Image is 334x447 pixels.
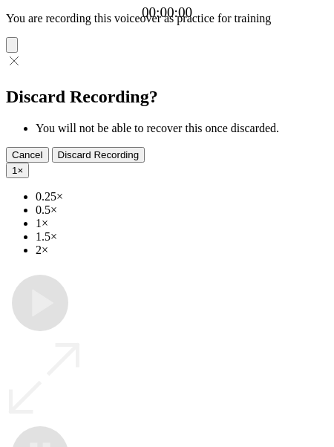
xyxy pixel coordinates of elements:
a: 00:00:00 [142,4,192,21]
li: 0.25× [36,190,328,203]
li: 2× [36,244,328,257]
li: 1.5× [36,230,328,244]
li: 0.5× [36,203,328,217]
h2: Discard Recording? [6,87,328,107]
button: 1× [6,163,29,178]
li: You will not be able to recover this once discarded. [36,122,328,135]
p: You are recording this voiceover as practice for training [6,12,328,25]
span: 1 [12,165,17,176]
button: Discard Recording [52,147,145,163]
li: 1× [36,217,328,230]
button: Cancel [6,147,49,163]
